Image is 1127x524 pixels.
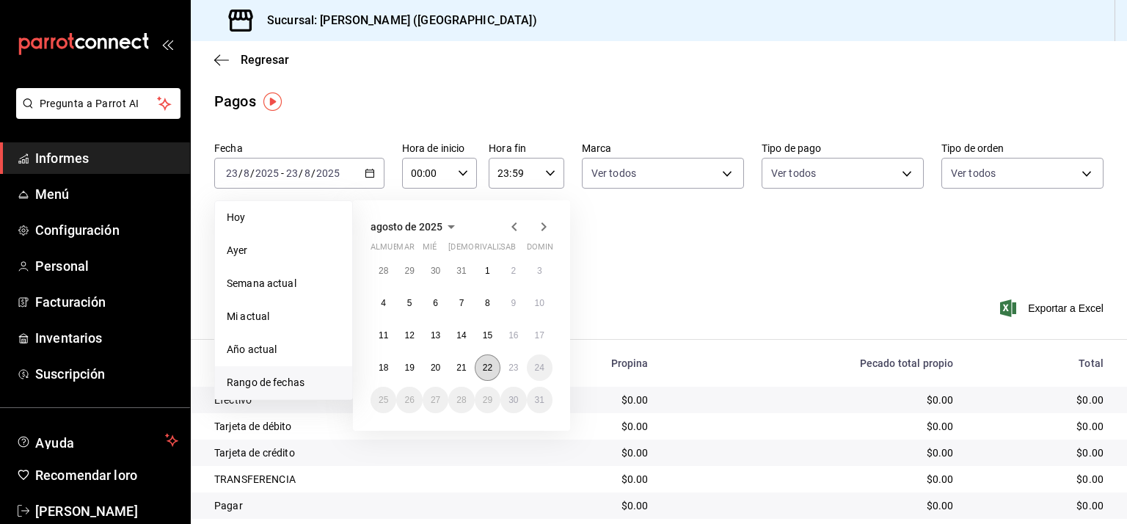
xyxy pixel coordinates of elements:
[500,322,526,349] button: 16 de agosto de 2025
[456,330,466,341] font: 14
[582,142,612,154] font: Marca
[214,92,256,110] font: Pagos
[214,500,243,512] font: Pagar
[511,266,516,276] abbr: 2 de agosto de 2025
[304,167,311,179] input: --
[227,211,245,223] font: Hoy
[396,387,422,413] button: 26 de agosto de 2025
[371,290,396,316] button: 4 de agosto de 2025
[621,394,649,406] font: $0.00
[511,266,516,276] font: 2
[927,500,954,512] font: $0.00
[1076,500,1104,512] font: $0.00
[1003,299,1104,317] button: Exportar a Excel
[423,322,448,349] button: 13 de agosto de 2025
[527,322,552,349] button: 17 de agosto de 2025
[535,330,544,341] font: 17
[404,363,414,373] font: 19
[535,363,544,373] abbr: 24 de agosto de 2025
[407,298,412,308] abbr: 5 de agosto de 2025
[423,242,437,258] abbr: miércoles
[459,298,464,308] abbr: 7 de agosto de 2025
[527,387,552,413] button: 31 de agosto de 2025
[16,88,180,119] button: Pregunta a Parrot AI
[35,467,137,483] font: Recomendar loro
[485,298,490,308] font: 8
[263,92,282,111] img: Marcador de información sobre herramientas
[404,395,414,405] font: 26
[448,242,535,252] font: [DEMOGRAPHIC_DATA]
[1079,357,1104,369] font: Total
[483,395,492,405] abbr: 29 de agosto de 2025
[527,258,552,284] button: 3 de agosto de 2025
[404,330,414,341] font: 12
[379,363,388,373] abbr: 18 de agosto de 2025
[371,218,460,236] button: agosto de 2025
[475,242,515,252] font: rivalizar
[431,330,440,341] abbr: 13 de agosto de 2025
[927,421,954,432] font: $0.00
[423,242,437,252] font: mié
[371,322,396,349] button: 11 de agosto de 2025
[431,363,440,373] abbr: 20 de agosto de 2025
[456,395,466,405] abbr: 28 de agosto de 2025
[621,421,649,432] font: $0.00
[951,167,996,179] font: Ver todos
[404,330,414,341] abbr: 12 de agosto de 2025
[483,330,492,341] font: 15
[214,473,296,485] font: TRANSFERENCIA
[500,387,526,413] button: 30 de agosto de 2025
[431,266,440,276] abbr: 30 de julio de 2025
[762,142,822,154] font: Tipo de pago
[456,363,466,373] abbr: 21 de agosto de 2025
[535,363,544,373] font: 24
[371,221,442,233] font: agosto de 2025
[281,167,284,179] font: -
[243,167,250,179] input: --
[381,298,386,308] font: 4
[379,395,388,405] abbr: 25 de agosto de 2025
[431,330,440,341] font: 13
[537,266,542,276] abbr: 3 de agosto de 2025
[508,330,518,341] abbr: 16 de agosto de 2025
[35,294,106,310] font: Facturación
[371,258,396,284] button: 28 de julio de 2025
[1028,302,1104,314] font: Exportar a Excel
[404,266,414,276] abbr: 29 de julio de 2025
[396,354,422,381] button: 19 de agosto de 2025
[489,142,526,154] font: Hora fin
[371,242,414,252] font: almuerzo
[423,258,448,284] button: 30 de julio de 2025
[448,242,535,258] abbr: jueves
[535,298,544,308] font: 10
[214,394,252,406] font: Efectivo
[448,322,474,349] button: 14 de agosto de 2025
[611,357,649,369] font: Propina
[508,395,518,405] abbr: 30 de agosto de 2025
[500,242,516,258] abbr: sábado
[483,395,492,405] font: 29
[227,376,304,388] font: Rango de fechas
[535,395,544,405] font: 31
[483,363,492,373] abbr: 22 de agosto de 2025
[404,363,414,373] abbr: 19 de agosto de 2025
[483,363,492,373] font: 22
[456,363,466,373] font: 21
[35,222,120,238] font: Configuración
[379,395,388,405] font: 25
[1076,447,1104,459] font: $0.00
[508,395,518,405] font: 30
[431,363,440,373] font: 20
[1076,421,1104,432] font: $0.00
[621,473,649,485] font: $0.00
[227,310,269,322] font: Mi actual
[927,473,954,485] font: $0.00
[423,290,448,316] button: 6 de agosto de 2025
[371,387,396,413] button: 25 de agosto de 2025
[311,167,316,179] font: /
[475,354,500,381] button: 22 de agosto de 2025
[621,447,649,459] font: $0.00
[35,186,70,202] font: Menú
[771,167,816,179] font: Ver todos
[508,363,518,373] abbr: 23 de agosto de 2025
